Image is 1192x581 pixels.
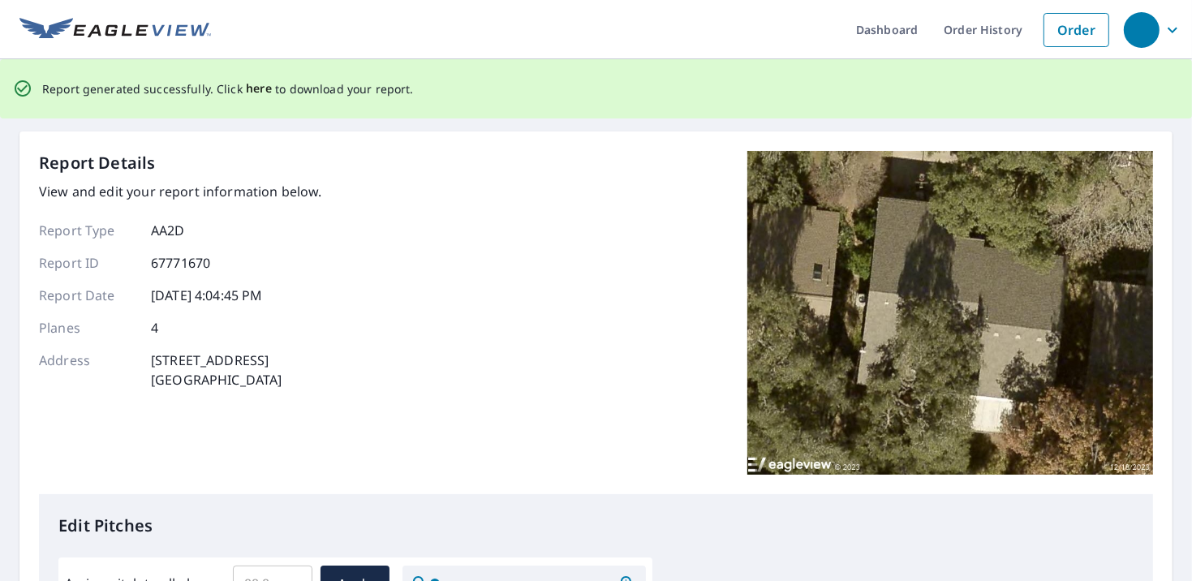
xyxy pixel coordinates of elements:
img: Top image [747,151,1153,476]
p: Report Date [39,286,136,305]
p: Planes [39,318,136,338]
p: Report generated successfully. Click to download your report. [42,79,414,99]
p: View and edit your report information below. [39,182,322,201]
p: AA2D [151,221,185,240]
p: 67771670 [151,253,210,273]
p: Edit Pitches [58,514,1134,538]
p: [DATE] 4:04:45 PM [151,286,263,305]
p: Report ID [39,253,136,273]
button: here [246,79,273,99]
a: Order [1044,13,1109,47]
p: Report Type [39,221,136,240]
img: EV Logo [19,18,211,42]
p: Address [39,351,136,389]
p: [STREET_ADDRESS] [GEOGRAPHIC_DATA] [151,351,282,389]
p: 4 [151,318,158,338]
p: Report Details [39,151,156,175]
